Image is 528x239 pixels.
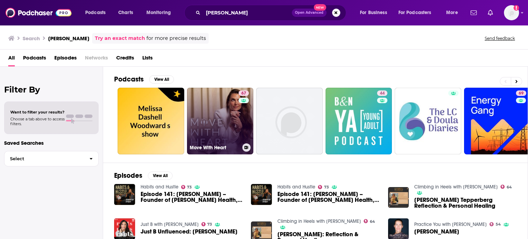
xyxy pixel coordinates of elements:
p: Saved Searches [4,140,99,146]
a: 64 [364,219,375,223]
span: Select [4,156,84,161]
a: Just B Unfluenced: Melissa Wood-Tepperberg [141,229,238,235]
img: Podchaser - Follow, Share and Rate Podcasts [5,6,71,19]
a: Credits [116,52,134,66]
a: 44 [326,88,392,154]
a: All [8,52,15,66]
a: Show notifications dropdown [485,7,496,19]
a: Habits and Hustle [277,184,315,190]
button: Show profile menu [504,5,519,20]
a: Charts [114,7,137,18]
span: [PERSON_NAME] [414,229,459,235]
img: User Profile [504,5,519,20]
a: 64 [500,185,512,189]
a: Lists [142,52,153,66]
a: 44 [377,90,387,96]
button: open menu [355,7,396,18]
a: 67 [239,90,249,96]
span: 64 [507,186,512,189]
a: Just B with Bethenny Frankel [141,221,199,227]
h2: Podcasts [114,75,144,84]
span: 67 [241,90,246,97]
span: 54 [496,223,501,226]
span: Podcasts [85,8,106,18]
span: Networks [85,52,108,66]
a: 69 [516,90,526,96]
a: Episodes [54,52,77,66]
span: 44 [380,90,385,97]
button: open menu [80,7,114,18]
a: 73 [318,185,329,189]
a: Episode 141: Melissa Wood – Founder of Melissa Wood Health, Certified in Yoga & Pilates, Creator ... [141,191,243,203]
span: [PERSON_NAME] Tepperberg Reflection & Personal Healing [414,197,517,209]
span: 73 [187,186,192,189]
span: Episode 141: [PERSON_NAME] – Founder of [PERSON_NAME] Health, Certified in Yoga and Pilates, Crea... [277,191,380,203]
img: Melissa Wood Tepperberg Reflection & Personal Healing [388,187,409,208]
a: Show notifications dropdown [468,7,480,19]
span: for more precise results [146,34,206,42]
span: 64 [370,220,375,223]
h3: [PERSON_NAME] [48,35,89,42]
a: Melissa Wood [414,229,459,235]
a: Melissa Wood Tepperberg Reflection & Personal Healing [414,197,517,209]
span: Open Advanced [295,11,323,14]
a: 67Move With Heart [187,88,254,154]
h2: Episodes [114,171,142,180]
a: PodcastsView All [114,75,174,84]
a: 73 [181,185,192,189]
span: 73 [324,186,329,189]
a: 54 [489,222,501,226]
a: Climbing in Heels with Rachel Zoe [277,218,361,224]
input: Search podcasts, credits, & more... [203,7,292,18]
svg: Add a profile image [514,5,519,11]
h3: Move With Heart [190,145,240,151]
button: open menu [394,7,441,18]
a: Podcasts [23,52,46,66]
span: Choose a tab above to access filters. [10,117,65,126]
button: open menu [441,7,466,18]
a: Climbing in Heels with Rachel Zoe [414,184,498,190]
div: Search podcasts, credits, & more... [191,5,353,21]
span: 69 [519,90,524,97]
button: Select [4,151,99,166]
span: 73 [207,223,212,226]
span: Episode 141: [PERSON_NAME] – Founder of [PERSON_NAME] Health, Certified in Yoga & Pilates, Creato... [141,191,243,203]
button: Send feedback [483,35,517,41]
button: open menu [142,7,180,18]
span: Want to filter your results? [10,110,65,115]
img: Episode 141: Melissa Wood – Founder of Melissa Wood Health, Certified in Yoga & Pilates, Creator ... [114,184,135,205]
a: Try an exact match [95,34,145,42]
a: Episode 141: Melissa Wood – Founder of Melissa Wood Health, Certified in Yoga and Pilates, Creato... [277,191,380,203]
span: Charts [118,8,133,18]
a: Habits and Hustle [141,184,178,190]
h2: Filter By [4,85,99,95]
span: New [314,4,326,11]
a: EpisodesView All [114,171,173,180]
span: Just B Unfluenced: [PERSON_NAME] [141,229,238,235]
button: Open AdvancedNew [292,9,327,17]
span: For Podcasters [398,8,431,18]
span: More [446,8,458,18]
a: 73 [201,222,212,226]
span: Logged in as smeizlik [504,5,519,20]
span: For Business [360,8,387,18]
button: View All [148,172,173,180]
img: Episode 141: Melissa Wood – Founder of Melissa Wood Health, Certified in Yoga and Pilates, Creato... [251,184,272,205]
button: View All [149,75,174,84]
span: Monitoring [146,8,171,18]
h3: Search [23,35,40,42]
a: Practice You with Elena Brower [414,221,487,227]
